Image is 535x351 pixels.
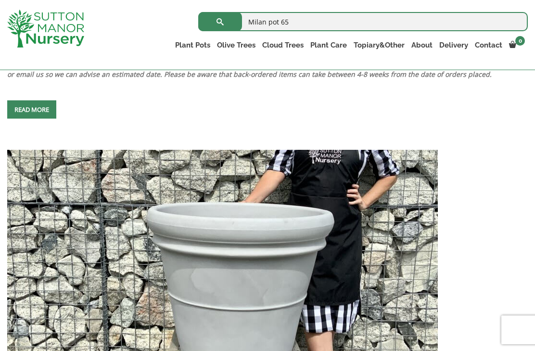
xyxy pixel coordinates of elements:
[214,38,259,52] a: Olive Trees
[7,100,56,119] a: Read more
[172,38,214,52] a: Plant Pots
[7,10,84,48] img: logo
[436,38,471,52] a: Delivery
[259,38,307,52] a: Cloud Trees
[198,12,528,31] input: Search...
[471,38,506,52] a: Contact
[7,248,438,257] a: The Milan Pot 65 Colour Greystone
[350,38,408,52] a: Topiary&Other
[515,36,525,46] span: 0
[307,38,350,52] a: Plant Care
[506,38,528,52] a: 0
[408,38,436,52] a: About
